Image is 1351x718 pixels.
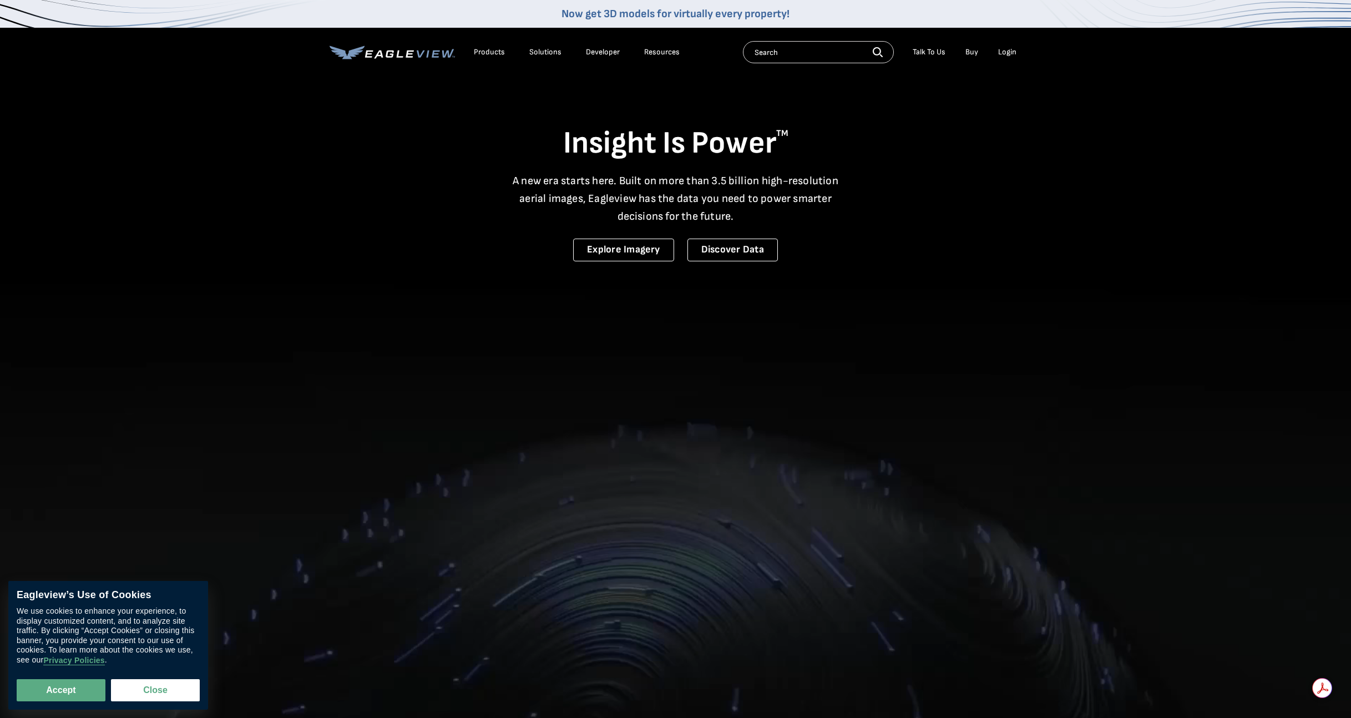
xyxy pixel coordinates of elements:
h1: Insight Is Power [330,124,1022,163]
a: Buy [965,47,978,57]
a: Explore Imagery [573,239,674,261]
div: Solutions [529,47,561,57]
input: Search [743,41,894,63]
div: Products [474,47,505,57]
div: We use cookies to enhance your experience, to display customized content, and to analyze site tra... [17,607,200,665]
sup: TM [776,128,788,139]
button: Accept [17,679,105,701]
div: Talk To Us [913,47,945,57]
a: Now get 3D models for virtually every property! [561,7,790,21]
div: Eagleview’s Use of Cookies [17,589,200,601]
a: Developer [586,47,620,57]
div: Resources [644,47,680,57]
button: Close [111,679,200,701]
p: A new era starts here. Built on more than 3.5 billion high-resolution aerial images, Eagleview ha... [506,172,846,225]
a: Discover Data [687,239,778,261]
a: Privacy Policies [43,656,104,665]
div: Login [998,47,1016,57]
